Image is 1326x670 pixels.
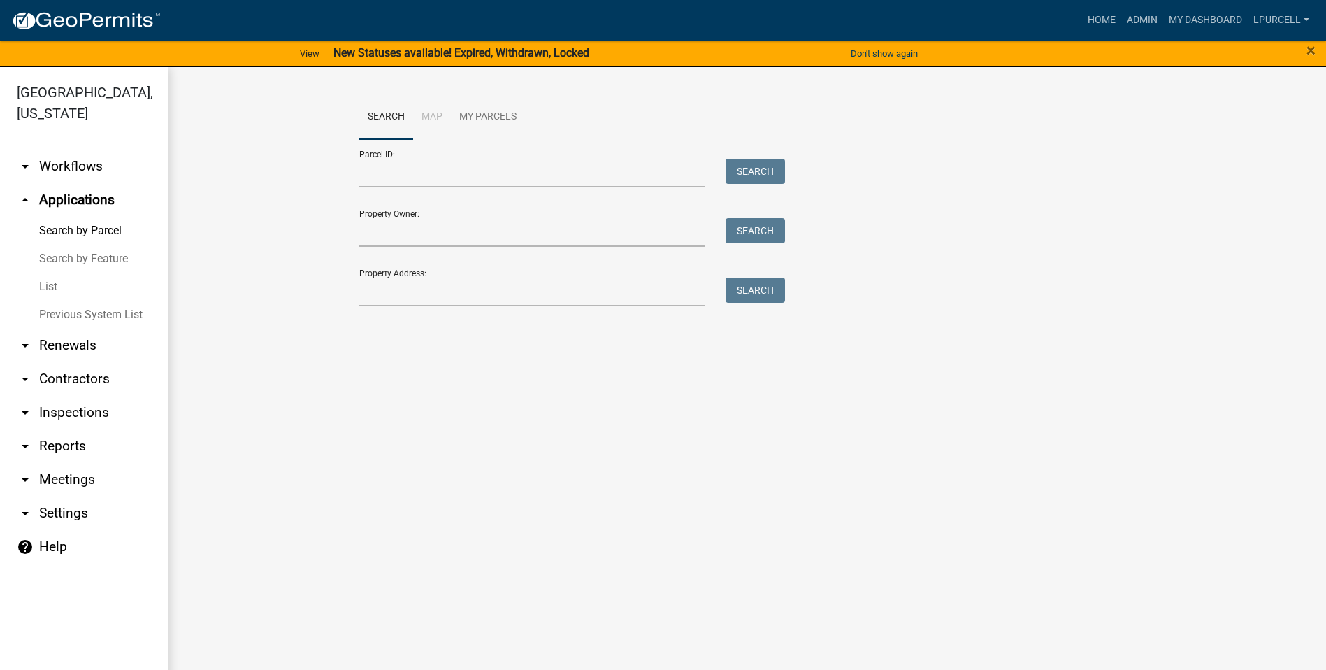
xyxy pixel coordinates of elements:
[17,404,34,421] i: arrow_drop_down
[17,371,34,387] i: arrow_drop_down
[1248,7,1315,34] a: lpurcell
[17,438,34,455] i: arrow_drop_down
[726,218,785,243] button: Search
[294,42,325,65] a: View
[726,278,785,303] button: Search
[17,539,34,555] i: help
[1306,41,1316,60] span: ×
[726,159,785,184] button: Search
[17,471,34,488] i: arrow_drop_down
[17,505,34,522] i: arrow_drop_down
[845,42,923,65] button: Don't show again
[451,95,525,140] a: My Parcels
[1163,7,1248,34] a: My Dashboard
[1082,7,1121,34] a: Home
[17,192,34,208] i: arrow_drop_up
[1121,7,1163,34] a: Admin
[359,95,413,140] a: Search
[1306,42,1316,59] button: Close
[333,46,589,59] strong: New Statuses available! Expired, Withdrawn, Locked
[17,337,34,354] i: arrow_drop_down
[17,158,34,175] i: arrow_drop_down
